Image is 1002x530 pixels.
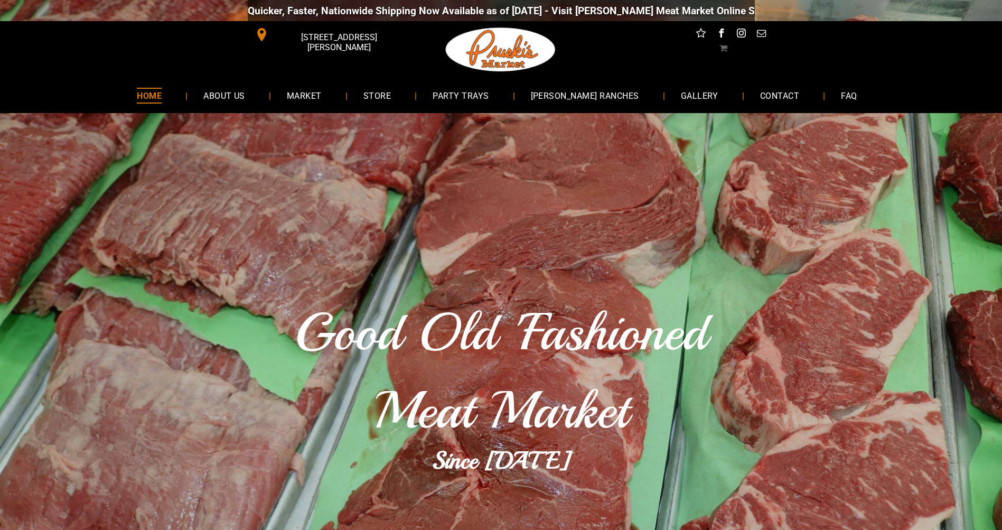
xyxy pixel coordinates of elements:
[754,26,768,43] a: email
[694,26,708,43] a: Social network
[121,81,177,109] a: HOME
[295,300,707,443] span: Good Old 'Fashioned Meat Market
[271,81,338,109] a: MARKET
[417,81,504,109] a: PARTY TRAYS
[714,26,728,43] a: facebook
[188,81,261,109] a: ABOUT US
[270,27,407,58] span: [STREET_ADDRESS][PERSON_NAME]
[348,81,407,109] a: STORE
[734,26,748,43] a: instagram
[744,81,815,109] a: CONTACT
[515,81,655,109] a: [PERSON_NAME] RANCHES
[432,445,570,476] b: Since [DATE]
[248,26,409,43] a: [STREET_ADDRESS][PERSON_NAME]
[665,81,734,109] a: GALLERY
[444,21,558,78] img: Pruski-s+Market+HQ+Logo2-259w.png
[825,81,873,109] a: FAQ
